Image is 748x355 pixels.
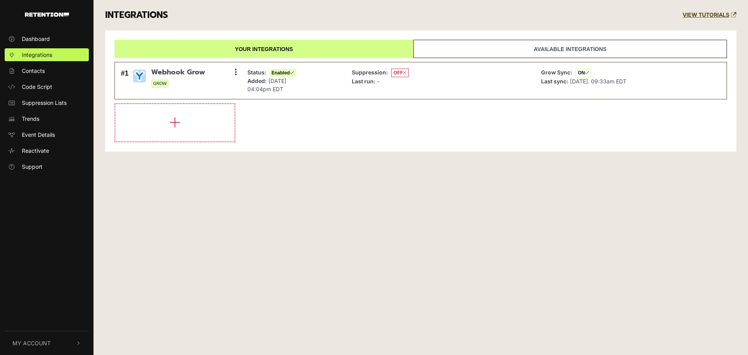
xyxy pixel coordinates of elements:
span: ON [575,69,591,77]
a: Available integrations [413,40,727,58]
span: Trends [22,115,39,123]
span: GROW [151,79,169,88]
span: Webhook Grow [151,68,205,77]
span: Dashboard [22,35,50,43]
button: My Account [5,331,89,355]
a: Support [5,160,89,173]
a: Event Details [5,128,89,141]
span: Contacts [22,67,45,75]
div: #1 [121,68,129,93]
span: OFF [391,69,409,77]
span: Suppression Lists [22,99,67,107]
strong: Added: [247,78,267,84]
a: Dashboard [5,32,89,45]
strong: Suppression: [352,69,388,76]
img: Retention.com [25,12,69,17]
span: [DATE]. 09:33am EDT [570,78,626,85]
strong: Status: [247,69,266,76]
span: Support [22,162,42,171]
span: [DATE] 04:04pm EDT [247,78,286,92]
a: Trends [5,112,89,125]
a: Suppression Lists [5,96,89,109]
a: Your integrations [115,40,413,58]
strong: Last sync: [541,78,568,85]
strong: Last run: [352,78,376,85]
span: Reactivate [22,147,49,155]
span: Event Details [22,131,55,139]
img: Webhook Grow [132,68,147,84]
span: Code Script [22,83,52,91]
strong: Grow Sync: [541,69,572,76]
a: Reactivate [5,144,89,157]
span: My Account [12,339,51,347]
a: Contacts [5,64,89,77]
span: - [377,78,379,85]
span: Integrations [22,51,52,59]
span: Enabled [270,69,296,77]
a: Integrations [5,48,89,61]
a: Code Script [5,80,89,93]
h3: INTEGRATIONS [105,10,168,21]
a: VIEW TUTORIALS [683,12,736,18]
